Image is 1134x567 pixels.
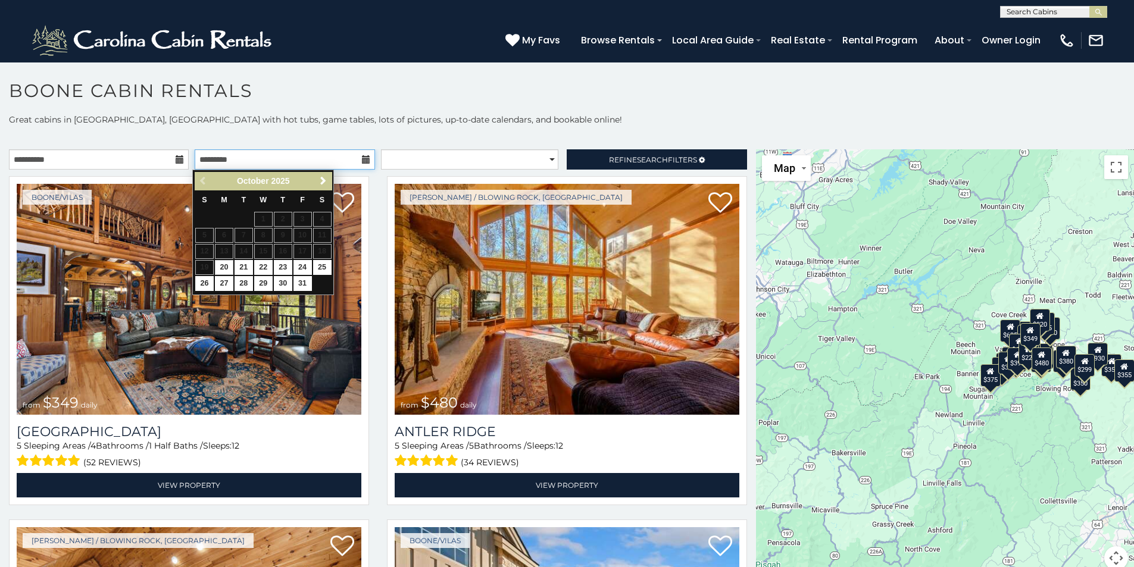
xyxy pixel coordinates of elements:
span: Refine Filters [609,155,697,164]
span: 5 [395,440,399,451]
div: $325 [998,351,1019,374]
a: RefineSearchFilters [567,149,746,170]
span: 12 [555,440,563,451]
span: Sunday [202,196,207,204]
div: $410 [1010,334,1030,356]
div: $480 [1032,347,1052,370]
div: $315 [1032,349,1052,372]
span: daily [81,400,98,409]
img: Antler Ridge [395,184,739,415]
div: $250 [1040,317,1060,340]
a: [PERSON_NAME] / Blowing Rock, [GEOGRAPHIC_DATA] [23,533,254,548]
span: Thursday [280,196,285,204]
span: from [401,400,418,409]
div: $330 [992,357,1012,380]
a: 21 [235,260,253,275]
div: $380 [1056,345,1076,368]
a: 20 [215,260,233,275]
div: $355 [1102,353,1122,376]
a: Real Estate [765,30,831,51]
a: View Property [395,473,739,497]
div: $695 [1053,349,1073,372]
span: (52 reviews) [83,455,141,470]
img: phone-regular-white.png [1058,32,1075,49]
a: Boone/Vilas [401,533,470,548]
img: mail-regular-white.png [1088,32,1104,49]
a: Antler Ridge from $480 daily [395,184,739,415]
a: Add to favorites [330,191,354,216]
div: $225 [1019,342,1039,365]
span: 5 [17,440,21,451]
span: Friday [300,196,305,204]
a: Next [315,174,330,189]
a: Add to favorites [708,534,732,559]
a: 24 [293,260,312,275]
button: Toggle fullscreen view [1104,155,1128,179]
span: October [237,176,269,186]
div: $375 [980,364,1001,387]
span: (34 reviews) [461,455,519,470]
a: Owner Login [976,30,1046,51]
a: Add to favorites [708,191,732,216]
div: $395 [1032,343,1052,365]
a: 26 [195,276,214,291]
a: My Favs [505,33,563,48]
a: Browse Rentals [575,30,661,51]
div: $395 [1008,347,1028,369]
a: Antler Ridge [395,424,739,440]
span: 1 Half Baths / [149,440,203,451]
a: 31 [293,276,312,291]
span: Search [637,155,668,164]
span: 5 [469,440,474,451]
a: 30 [274,276,292,291]
button: Change map style [762,155,811,181]
a: 22 [254,260,273,275]
span: 2025 [271,176,290,186]
div: $565 [1018,321,1038,344]
img: White-1-2.png [30,23,277,58]
div: Sleeping Areas / Bathrooms / Sleeps: [395,440,739,470]
a: View Property [17,473,361,497]
div: $635 [1001,319,1021,342]
a: Add to favorites [330,534,354,559]
span: Wednesday [260,196,267,204]
span: from [23,400,40,409]
h3: Diamond Creek Lodge [17,424,361,440]
div: Sleeping Areas / Bathrooms / Sleeps: [17,440,361,470]
a: Diamond Creek Lodge from $349 daily [17,184,361,415]
div: $400 [1002,347,1023,369]
a: 29 [254,276,273,291]
div: $350 [1071,367,1091,390]
span: Map [774,162,795,174]
span: 4 [90,440,96,451]
a: Rental Program [836,30,923,51]
a: [PERSON_NAME] / Blowing Rock, [GEOGRAPHIC_DATA] [401,190,632,205]
span: 12 [232,440,239,451]
a: 25 [313,260,332,275]
span: Tuesday [242,196,246,204]
a: 27 [215,276,233,291]
span: Saturday [320,196,324,204]
img: Diamond Creek Lodge [17,184,361,415]
a: Local Area Guide [666,30,760,51]
a: Boone/Vilas [23,190,92,205]
a: [GEOGRAPHIC_DATA] [17,424,361,440]
div: $349 [1020,323,1041,346]
div: $320 [1030,308,1050,331]
div: $255 [1035,312,1055,335]
a: 28 [235,276,253,291]
div: $299 [1075,354,1095,377]
span: My Favs [522,33,560,48]
span: daily [460,400,477,409]
span: Next [318,176,328,186]
span: Monday [221,196,227,204]
span: $480 [421,394,458,411]
a: 23 [274,260,292,275]
span: $349 [43,394,79,411]
div: $930 [1088,342,1108,365]
a: About [929,30,970,51]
